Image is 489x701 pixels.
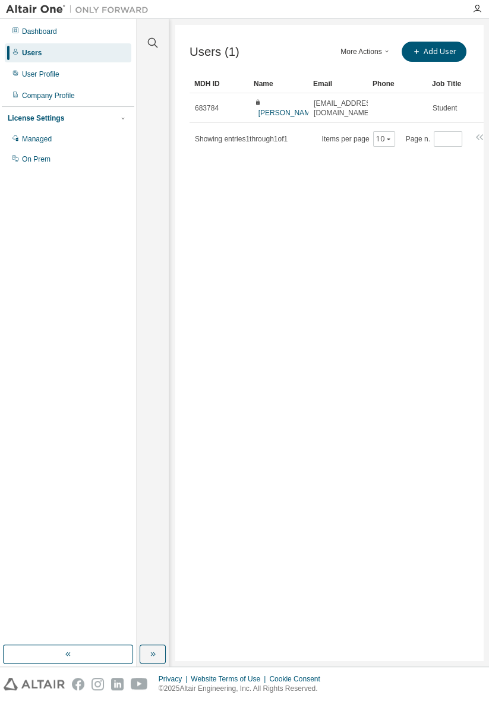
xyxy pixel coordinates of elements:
div: Privacy [159,674,191,684]
span: [EMAIL_ADDRESS][DOMAIN_NAME] [314,99,377,118]
button: More Actions [337,42,395,62]
img: facebook.svg [72,678,84,690]
div: User Profile [22,70,59,79]
div: Email [313,74,363,93]
img: linkedin.svg [111,678,124,690]
div: Company Profile [22,91,75,100]
div: Cookie Consent [269,674,327,684]
div: Job Title [432,74,482,93]
div: Users [22,48,42,58]
img: youtube.svg [131,678,148,690]
div: Managed [22,134,52,144]
span: Users (1) [190,45,239,59]
span: Student [433,103,457,113]
button: 10 [376,134,392,144]
div: Phone [373,74,422,93]
img: altair_logo.svg [4,678,65,690]
a: [PERSON_NAME] [258,109,317,117]
div: On Prem [22,154,51,164]
img: Altair One [6,4,154,15]
span: Items per page [322,131,395,147]
span: 683784 [195,103,219,113]
div: Website Terms of Use [191,674,269,684]
button: Add User [402,42,466,62]
div: MDH ID [194,74,244,93]
div: Name [254,74,304,93]
img: instagram.svg [92,678,104,690]
span: Page n. [406,131,462,147]
div: License Settings [8,113,64,123]
span: Showing entries 1 through 1 of 1 [195,135,288,143]
p: © 2025 Altair Engineering, Inc. All Rights Reserved. [159,684,327,694]
div: Dashboard [22,27,57,36]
